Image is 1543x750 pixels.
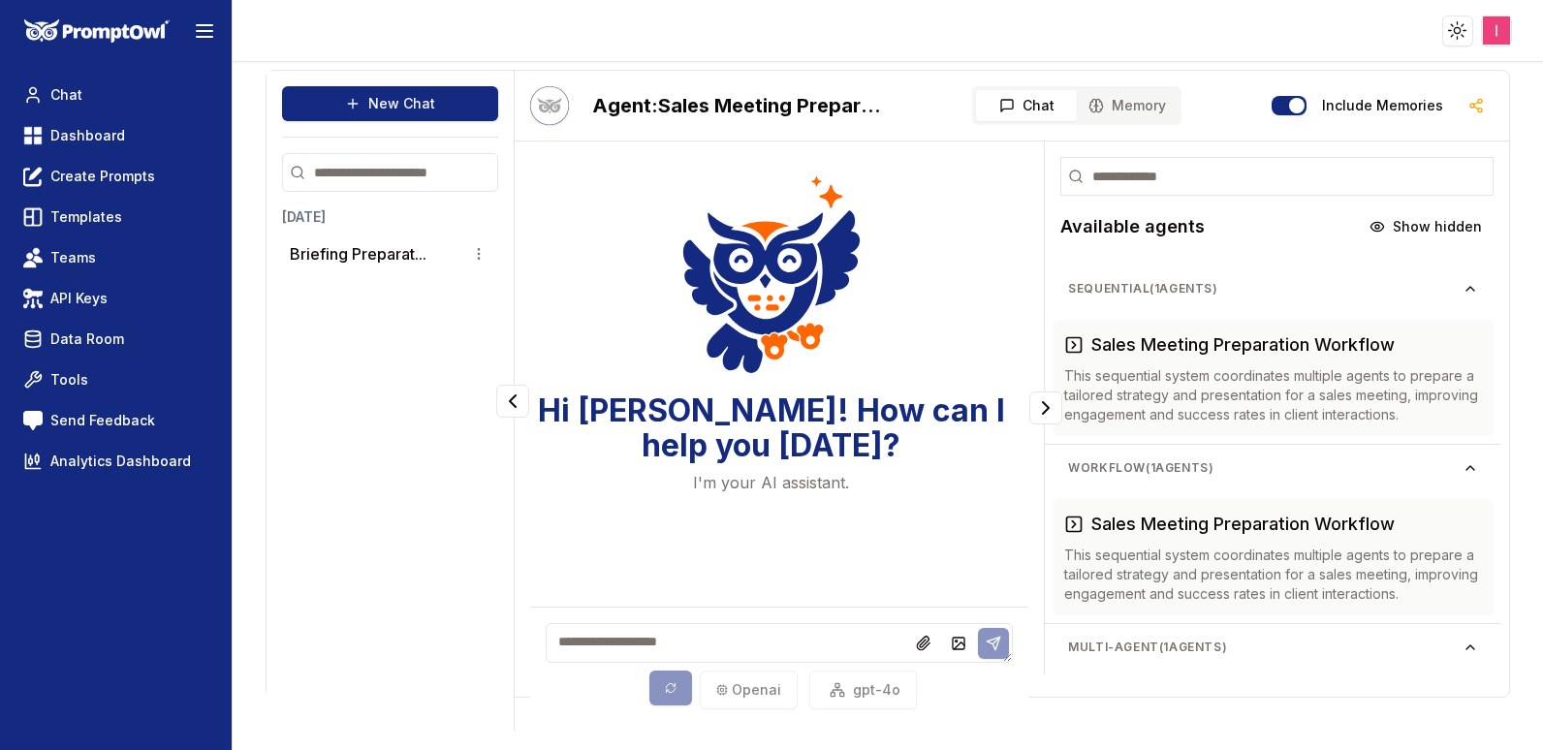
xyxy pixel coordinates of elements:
[467,242,490,266] button: Conversation options
[1060,213,1205,240] h2: Available agents
[50,452,191,471] span: Analytics Dashboard
[530,86,569,125] img: Bot
[1091,331,1395,359] h3: Sales Meeting Preparation Workflow
[50,167,155,186] span: Create Prompts
[1322,99,1443,112] label: Include memories in the messages below
[16,118,216,153] a: Dashboard
[16,78,216,112] a: Chat
[1053,273,1494,304] button: sequential(1agents)
[50,411,155,430] span: Send Feedback
[282,207,498,227] h3: [DATE]
[16,362,216,397] a: Tools
[1029,391,1062,424] button: Collapse panel
[16,281,216,316] a: API Keys
[1064,546,1482,604] p: This sequential system coordinates multiple agents to prepare a tailored strategy and presentatio...
[1064,366,1482,424] p: This sequential system coordinates multiple agents to prepare a tailored strategy and presentatio...
[1112,96,1166,115] span: Memory
[1483,16,1511,45] img: ACg8ocLcalYY8KTZ0qfGg_JirqB37-qlWKk654G7IdWEKZx1cb7MQQ=s96-c
[16,159,216,194] a: Create Prompts
[16,444,216,479] a: Analytics Dashboard
[1068,460,1463,476] span: workflow ( 1 agents)
[1068,640,1463,655] span: multi-agent ( 1 agents)
[1393,217,1482,236] span: Show hidden
[50,329,124,349] span: Data Room
[50,85,82,105] span: Chat
[1091,511,1395,538] h3: Sales Meeting Preparation Workflow
[282,86,498,121] button: New Chat
[496,385,529,418] button: Collapse panel
[592,92,883,119] h2: Sales Meeting Preparation Workflow
[16,322,216,357] a: Data Room
[290,242,426,266] button: Briefing Preparat...
[1358,211,1494,242] button: Show hidden
[16,403,216,438] a: Send Feedback
[530,393,1013,463] h3: Hi [PERSON_NAME]! How can I help you [DATE]?
[50,289,108,308] span: API Keys
[50,126,125,145] span: Dashboard
[1272,96,1307,115] button: Include memories in the messages below
[16,240,216,275] a: Teams
[682,172,861,377] img: Welcome Owl
[24,19,170,44] img: PromptOwl
[16,200,216,234] a: Templates
[530,86,569,125] button: Talk with Hootie
[50,370,88,390] span: Tools
[50,248,96,267] span: Teams
[1068,281,1463,297] span: sequential ( 1 agents)
[1053,632,1494,663] button: multi-agent(1agents)
[693,471,849,494] p: I'm your AI assistant.
[50,207,122,227] span: Templates
[23,411,43,430] img: feedback
[1053,453,1494,484] button: workflow(1agents)
[1023,96,1055,115] span: Chat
